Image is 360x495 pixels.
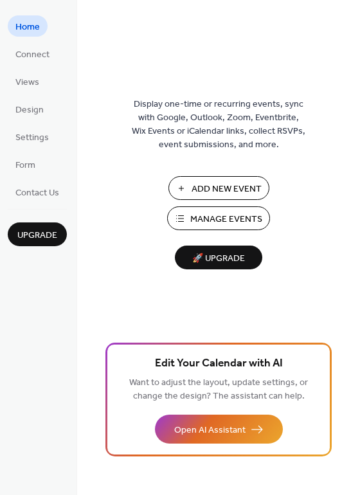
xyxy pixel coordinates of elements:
[190,213,262,226] span: Manage Events
[155,415,283,444] button: Open AI Assistant
[15,104,44,117] span: Design
[15,159,35,172] span: Form
[174,424,246,437] span: Open AI Assistant
[132,98,305,152] span: Display one-time or recurring events, sync with Google, Outlook, Zoom, Eventbrite, Wix Events or ...
[183,250,255,267] span: 🚀 Upgrade
[167,206,270,230] button: Manage Events
[8,98,51,120] a: Design
[129,374,308,405] span: Want to adjust the layout, update settings, or change the design? The assistant can help.
[8,181,67,203] a: Contact Us
[8,15,48,37] a: Home
[192,183,262,196] span: Add New Event
[15,21,40,34] span: Home
[168,176,269,200] button: Add New Event
[8,222,67,246] button: Upgrade
[8,154,43,175] a: Form
[15,131,49,145] span: Settings
[8,71,47,92] a: Views
[155,355,283,373] span: Edit Your Calendar with AI
[17,229,57,242] span: Upgrade
[15,48,50,62] span: Connect
[15,76,39,89] span: Views
[8,126,57,147] a: Settings
[175,246,262,269] button: 🚀 Upgrade
[15,186,59,200] span: Contact Us
[8,43,57,64] a: Connect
